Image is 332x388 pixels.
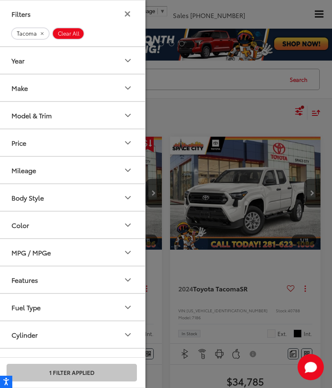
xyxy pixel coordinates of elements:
div: Model & Trim [11,111,52,119]
div: Features [11,276,38,284]
div: Model & Trim [123,111,133,120]
div: Color [11,221,29,229]
div: Year [11,56,25,64]
div: Fuel Type [123,302,133,312]
div: Body Style [11,194,44,201]
span: Tacoma [17,30,37,37]
div: MPG / MPGe [11,248,51,256]
div: Mileage [11,166,36,174]
button: Clear All [52,27,84,40]
svg: Start Chat [298,354,324,380]
div: Price [11,139,26,147]
button: remove Tacoma [11,27,50,40]
div: Cylinder [11,331,38,338]
button: Toggle Chat Window [298,354,324,380]
div: Price [123,138,133,148]
div: Make [11,84,28,92]
div: Color [123,220,133,230]
div: Cylinder [123,330,133,340]
div: Fuel Type [11,303,41,311]
div: Filters [11,10,31,18]
div: Mileage [123,165,133,175]
div: Year [123,56,133,65]
button: 1 Filter Applied [7,364,137,381]
span: Clear All [58,30,80,37]
div: Body Style [123,193,133,203]
div: Make [123,83,133,93]
div: Features [123,275,133,285]
button: Filters [122,11,133,17]
div: MPG / MPGe [123,248,133,257]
